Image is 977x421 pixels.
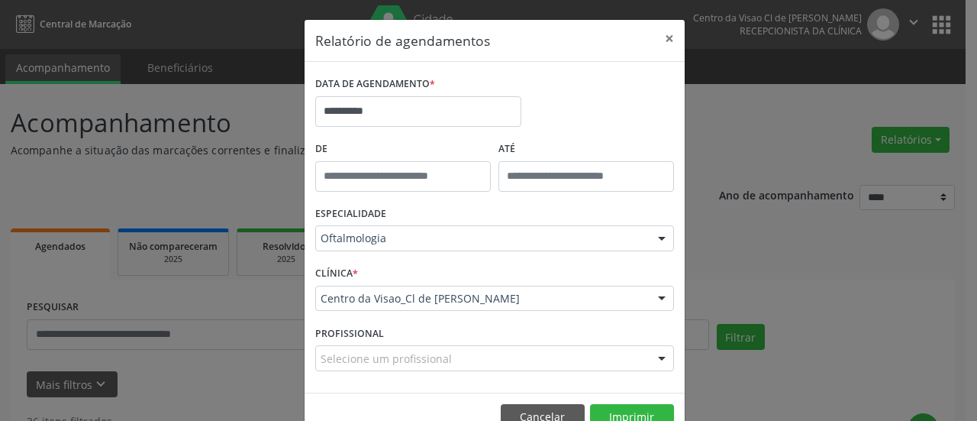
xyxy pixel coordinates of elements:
button: Close [654,20,685,57]
h5: Relatório de agendamentos [315,31,490,50]
label: CLÍNICA [315,262,358,286]
span: Oftalmologia [321,231,643,246]
label: ESPECIALIDADE [315,202,386,226]
label: PROFISSIONAL [315,322,384,345]
span: Selecione um profissional [321,351,452,367]
label: De [315,138,491,161]
label: DATA DE AGENDAMENTO [315,73,435,96]
label: ATÉ [498,138,674,161]
span: Centro da Visao_Cl de [PERSON_NAME] [321,291,643,306]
